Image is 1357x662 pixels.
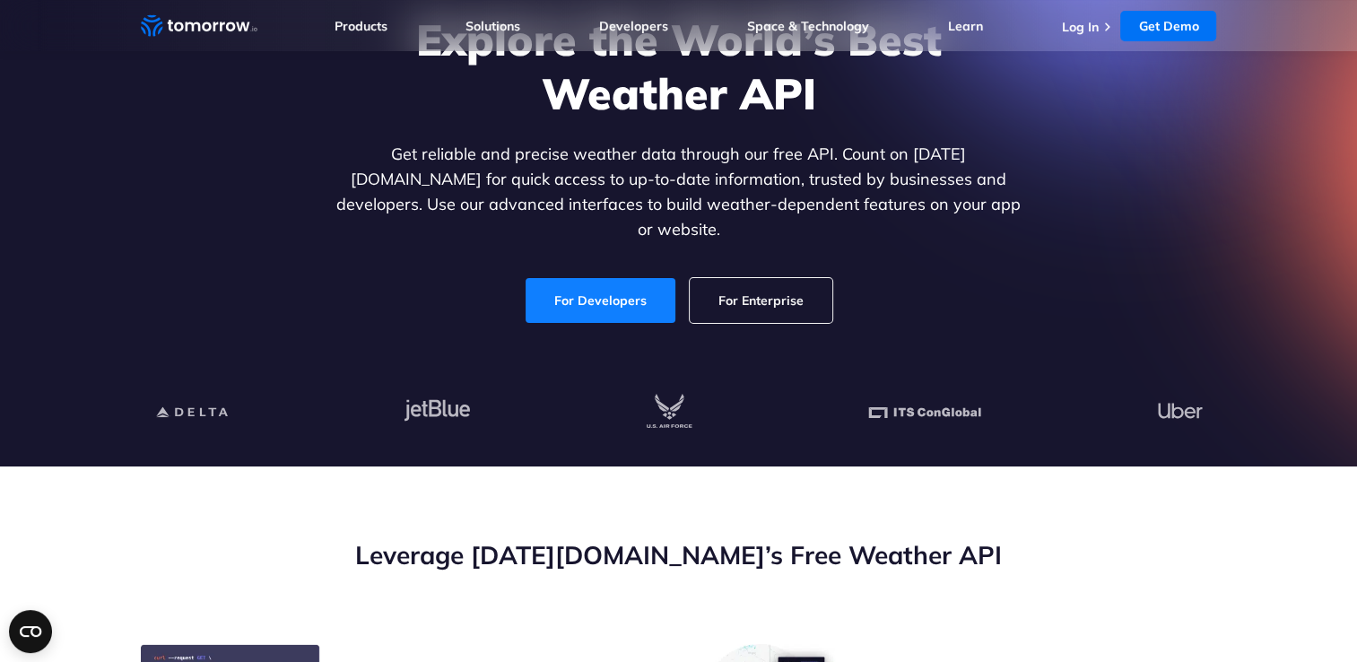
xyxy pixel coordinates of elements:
[690,278,832,323] a: For Enterprise
[747,18,869,34] a: Space & Technology
[465,18,520,34] a: Solutions
[1061,19,1098,35] a: Log In
[333,142,1025,242] p: Get reliable and precise weather data through our free API. Count on [DATE][DOMAIN_NAME] for quic...
[948,18,983,34] a: Learn
[599,18,668,34] a: Developers
[141,13,257,39] a: Home link
[141,538,1217,572] h2: Leverage [DATE][DOMAIN_NAME]’s Free Weather API
[333,13,1025,120] h1: Explore the World’s Best Weather API
[335,18,387,34] a: Products
[1120,11,1216,41] a: Get Demo
[526,278,675,323] a: For Developers
[9,610,52,653] button: Open CMP widget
